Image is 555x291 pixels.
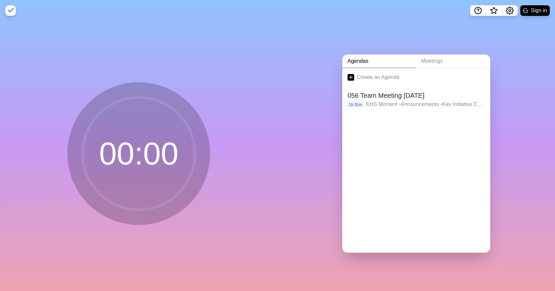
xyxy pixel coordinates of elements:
p: EHS Moment Announcements Key Initiative Changes Check In Budget Global EHS Team Update Sr. Leader... [366,100,485,108]
span: • [440,101,442,107]
button: What’s new [486,5,502,16]
h2: 056 Team Meeting [DATE] [348,91,485,100]
img: timeblocks logo [5,5,16,16]
img: google logo [523,8,528,13]
button: Sign in [520,5,550,16]
button: Help [470,5,486,16]
span: • [399,101,401,107]
p: 1h 31m [346,102,365,108]
a: Create an Agenda [342,68,490,87]
button: Settings [502,5,518,16]
a: Meetings [416,55,490,68]
a: Agendas [342,55,416,68]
